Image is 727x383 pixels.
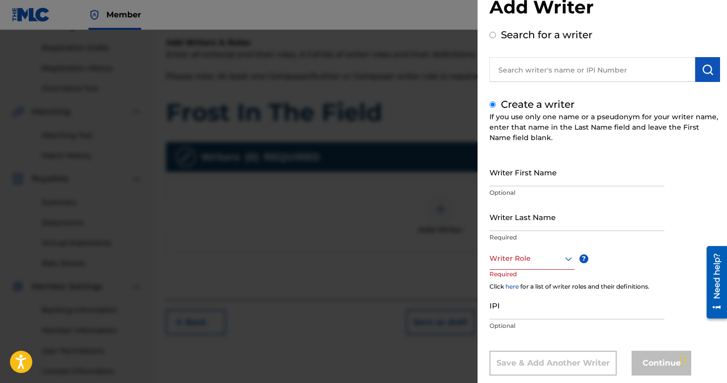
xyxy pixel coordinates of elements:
p: Optional [489,321,664,330]
a: here [505,283,519,290]
div: If you use only one name or a pseudonym for your writer name, enter that name in the Last Name fi... [489,112,720,143]
label: Create a writer [501,98,574,110]
span: ? [579,254,588,263]
span: Member [106,9,141,20]
iframe: Chat Widget [677,335,727,383]
iframe: Resource Center [699,242,727,322]
div: Drag [680,345,686,375]
p: Optional [489,188,664,197]
p: Required [489,270,527,292]
label: Search for a writer [501,29,592,41]
img: MLC Logo [12,7,50,22]
img: Top Rightsholder [88,9,100,21]
p: Required [489,233,664,242]
img: Search Works [702,64,714,76]
div: Click for a list of writer roles and their definitions. [489,282,720,291]
input: Search writer's name or IPI Number [489,57,695,82]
